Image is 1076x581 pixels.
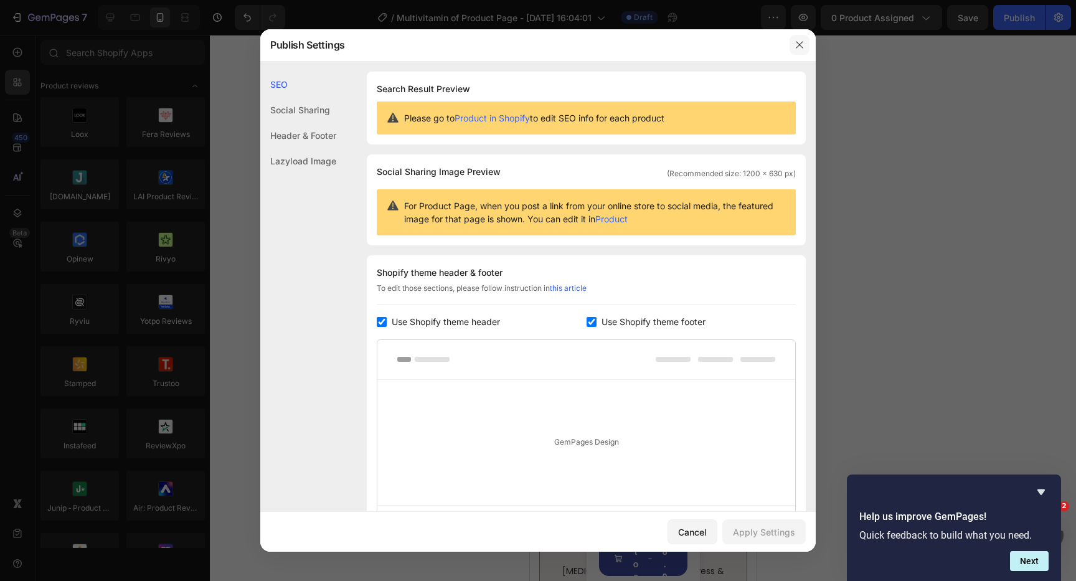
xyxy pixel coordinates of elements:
img: gempages_546849769171977458-2cd7c403-f0e0-425b-8281-6104f1aa5f17.png [88,91,138,141]
a: this article [550,283,587,293]
div: Drop element here [88,160,154,170]
span: Use Shopify theme footer [602,314,706,329]
div: Publish Settings [260,29,783,61]
button: Apply Settings [722,519,806,544]
span: For Product Page, when you post a link from your online store to social media, the featured image... [404,199,786,225]
p: Bioavailable Nutrients Forms [27,268,201,280]
span: (Recommended size: 1200 x 630 px) [667,168,796,179]
div: SEO [260,72,336,97]
div: Header & Footer [260,123,336,148]
p: Quick feedback to build what you need. [859,529,1049,541]
span: Often Synthetic or Inactive [47,476,179,490]
span: 2 [1059,501,1069,511]
button: Add to cart [69,506,158,541]
span: Use Shopify theme header [392,314,500,329]
div: Shopify theme header & footer [377,265,796,280]
img: gempages_546849769171977458-f151a081-e947-40fb-b878-aab7a096dc04.svg [88,336,138,385]
span: Social Sharing Image Preview [377,164,501,179]
strong: Typical Everyday [75,440,151,452]
div: Lazyload Image [260,148,336,174]
div: Cancel [678,526,707,539]
div: Social Sharing [260,97,336,123]
div: Apply Settings [733,526,795,539]
button: Cancel [668,519,717,544]
div: Drop element here [88,57,154,67]
h1: Search Result Preview [377,82,796,97]
strong: Supplements [83,451,143,464]
button: Hide survey [1034,484,1049,499]
a: Product in Shopify [455,113,530,123]
div: To edit those sections, please follow instruction in [377,283,796,305]
h2: Help us improve GemPages! [859,509,1049,524]
div: Help us improve GemPages! [859,484,1049,571]
p: [MEDICAL_DATA] Support for Stress & Focus [27,531,200,555]
a: Product [595,214,628,224]
div: $68.95 [127,482,143,565]
div: Add to cart [98,470,113,578]
span: Please go to to edit SEO info for each product [404,111,664,125]
img: gempages_546849769171977458-181009d9-3e5b-43ab-ad8c-7bc38c3c29a2.png [34,198,84,248]
button: Next question [1010,551,1049,571]
div: GemPages Design [377,380,795,505]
